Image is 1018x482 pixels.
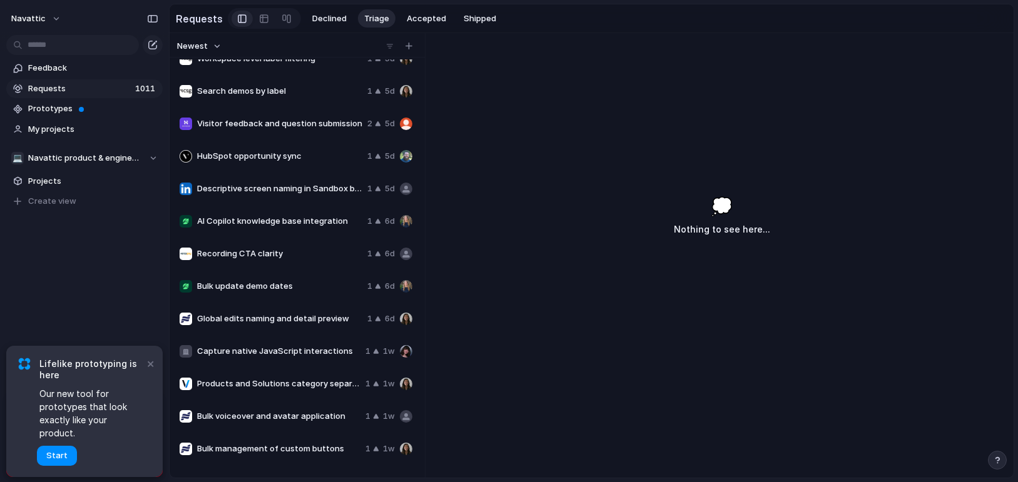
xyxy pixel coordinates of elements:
span: 5d [385,150,395,163]
span: 1w [383,443,395,455]
a: My projects [6,120,163,139]
a: Prototypes [6,99,163,118]
button: 💻Navattic product & engineering [6,149,163,168]
span: 💭 [711,193,733,219]
button: Create view [6,192,163,211]
span: 1 [367,53,372,65]
span: Requests [28,83,131,95]
a: Feedback [6,59,163,78]
span: 1w [383,378,395,390]
span: Workspace level label filtering [197,53,362,65]
a: Requests1011 [6,79,163,98]
span: 6d [385,215,395,228]
span: 1 [367,215,372,228]
span: Capture native JavaScript interactions [197,345,360,358]
span: 1 [367,183,372,195]
div: 💻 [11,152,24,164]
span: Shipped [464,13,496,25]
span: 5d [385,85,395,98]
span: 1011 [135,83,158,95]
span: 1 [365,443,370,455]
span: Accepted [407,13,446,25]
button: Shipped [457,9,502,28]
button: navattic [6,9,68,29]
span: Global edits naming and detail preview [197,313,362,325]
span: 1 [367,280,372,293]
span: 5d [385,53,395,65]
button: Accepted [400,9,452,28]
button: Newest [175,38,223,54]
span: Our new tool for prototypes that look exactly like your product. [39,387,144,439]
button: Triage [358,9,395,28]
h2: Requests [176,11,223,26]
span: 1 [367,248,372,260]
span: Bulk management of custom buttons [197,443,360,455]
span: Lifelike prototyping is here [39,358,144,381]
span: Bulk voiceover and avatar application [197,410,360,423]
span: 1w [383,410,395,423]
span: HubSpot opportunity sync [197,150,362,163]
span: Feedback [28,62,158,74]
span: navattic [11,13,46,25]
span: Search demos by label [197,85,362,98]
span: Bulk update demo dates [197,280,362,293]
span: 1 [367,85,372,98]
span: 2 [367,118,372,130]
span: 1 [365,378,370,390]
span: My projects [28,123,158,136]
a: Projects [6,172,163,191]
span: 1 [367,150,372,163]
span: 1 [365,345,370,358]
span: Triage [364,13,389,25]
span: Products and Solutions category separation [197,378,360,390]
span: 1 [365,410,370,423]
span: Visitor feedback and question submission [197,118,362,130]
span: 6d [385,313,395,325]
h3: Nothing to see here... [674,222,770,237]
span: Descriptive screen naming in Sandbox builder [197,183,362,195]
span: Recording CTA clarity [197,248,362,260]
span: Create view [28,195,76,208]
span: Projects [28,175,158,188]
span: 1 [367,313,372,325]
span: Navattic product & engineering [28,152,143,164]
span: 5d [385,183,395,195]
span: Prototypes [28,103,158,115]
span: 5d [385,118,395,130]
span: 1w [383,345,395,358]
span: Newest [177,40,208,53]
span: Start [46,449,68,462]
button: Start [37,446,77,466]
span: 6d [385,280,395,293]
button: Dismiss [143,356,158,371]
span: Declined [312,13,347,25]
span: AI Copilot knowledge base integration [197,215,362,228]
span: 6d [385,248,395,260]
button: Declined [306,9,353,28]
